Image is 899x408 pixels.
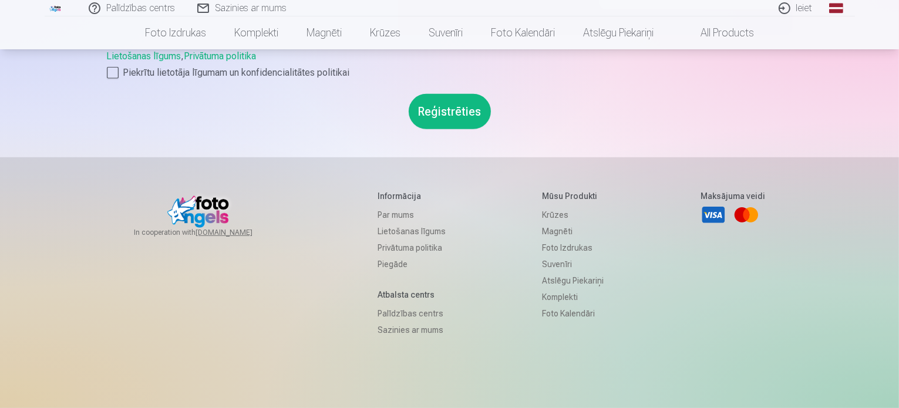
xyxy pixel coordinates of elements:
[409,94,491,129] button: Reģistrēties
[569,16,668,49] a: Atslēgu piekariņi
[378,289,446,301] h5: Atbalsta centrs
[292,16,356,49] a: Magnēti
[542,240,604,256] a: Foto izdrukas
[196,228,281,237] a: [DOMAIN_NAME]
[220,16,292,49] a: Komplekti
[701,190,765,202] h5: Maksājuma veidi
[107,49,793,80] div: ,
[542,256,604,272] a: Suvenīri
[542,289,604,305] a: Komplekti
[184,50,257,62] a: Privātuma politika
[378,207,446,223] a: Par mums
[378,190,446,202] h5: Informācija
[107,66,793,80] label: Piekrītu lietotāja līgumam un konfidencialitātes politikai
[542,190,604,202] h5: Mūsu produkti
[378,240,446,256] a: Privātuma politika
[49,5,62,12] img: /fa1
[542,305,604,322] a: Foto kalendāri
[131,16,220,49] a: Foto izdrukas
[107,50,181,62] a: Lietošanas līgums
[542,223,604,240] a: Magnēti
[378,256,446,272] a: Piegāde
[134,228,281,237] span: In cooperation with
[701,202,726,228] a: Visa
[378,223,446,240] a: Lietošanas līgums
[356,16,415,49] a: Krūzes
[378,322,446,338] a: Sazinies ar mums
[733,202,759,228] a: Mastercard
[378,305,446,322] a: Palīdzības centrs
[668,16,768,49] a: All products
[415,16,477,49] a: Suvenīri
[542,272,604,289] a: Atslēgu piekariņi
[542,207,604,223] a: Krūzes
[477,16,569,49] a: Foto kalendāri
